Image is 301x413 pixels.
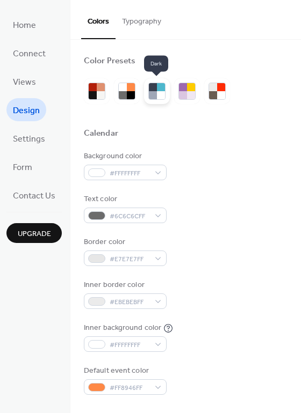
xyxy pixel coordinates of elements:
[84,194,164,205] div: Text color
[6,70,42,93] a: Views
[13,46,46,62] span: Connect
[110,382,149,394] span: #FF8946FF
[13,17,36,34] span: Home
[84,128,118,139] div: Calendar
[13,102,40,119] span: Design
[6,98,46,121] a: Design
[84,56,135,67] div: Color Presets
[84,322,161,334] div: Inner background color
[84,279,164,291] div: Inner border color
[6,41,52,64] a: Connect
[18,228,51,240] span: Upgrade
[84,365,164,377] div: Default event color
[6,183,62,206] a: Contact Us
[13,74,36,91] span: Views
[144,55,168,71] span: Dark
[13,188,55,204] span: Contact Us
[13,159,32,176] span: Form
[6,223,62,243] button: Upgrade
[6,155,39,178] a: Form
[110,211,149,222] span: #6C6C6CFF
[84,151,164,162] div: Background color
[110,168,149,179] span: #FFFFFFFF
[110,297,149,308] span: #EBEBEBFF
[13,131,45,147] span: Settings
[84,237,164,248] div: Border color
[6,127,52,150] a: Settings
[6,13,42,36] a: Home
[110,340,149,351] span: #FFFFFFFF
[110,254,149,265] span: #E7E7E7FF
